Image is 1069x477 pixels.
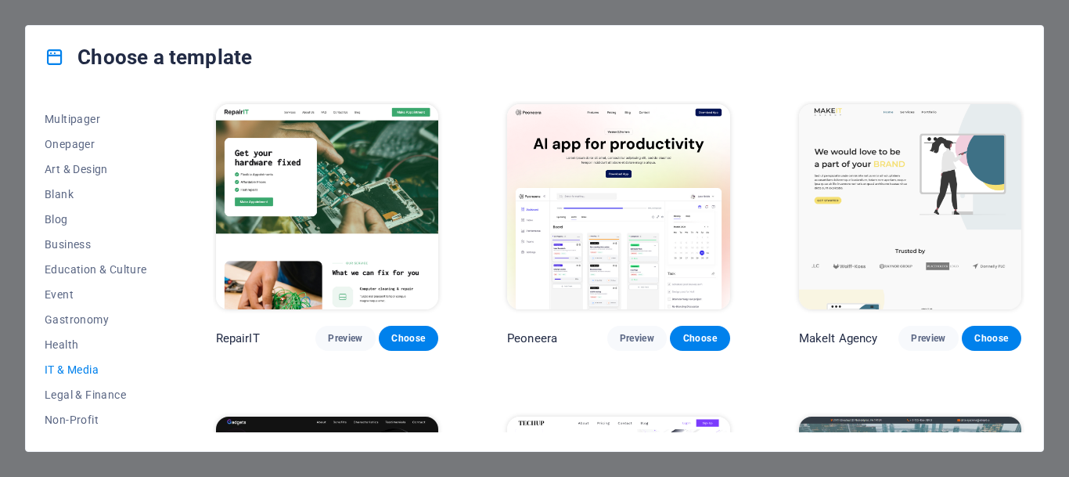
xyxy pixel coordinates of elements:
[507,104,729,309] img: Peoneera
[45,313,147,326] span: Gastronomy
[45,414,147,426] span: Non-Profit
[507,331,557,346] p: Peoneera
[45,207,147,232] button: Blog
[45,157,147,182] button: Art & Design
[45,263,147,276] span: Education & Culture
[45,307,147,332] button: Gastronomy
[682,332,717,345] span: Choose
[315,326,375,351] button: Preview
[962,326,1021,351] button: Choose
[607,326,667,351] button: Preview
[45,138,147,150] span: Onepager
[898,326,958,351] button: Preview
[379,326,438,351] button: Choose
[45,407,147,432] button: Non-Profit
[216,104,438,309] img: RepairIT
[216,331,260,346] p: RepairIT
[974,332,1009,345] span: Choose
[799,331,878,346] p: MakeIt Agency
[328,332,362,345] span: Preview
[45,382,147,407] button: Legal & Finance
[45,363,147,376] span: IT & Media
[799,104,1021,309] img: MakeIt Agency
[45,332,147,357] button: Health
[45,238,147,251] span: Business
[45,288,147,301] span: Event
[45,213,147,226] span: Blog
[45,182,147,207] button: Blank
[45,232,147,257] button: Business
[911,332,945,345] span: Preview
[45,188,147,201] span: Blank
[45,113,147,125] span: Multipager
[45,388,147,401] span: Legal & Finance
[45,107,147,132] button: Multipager
[45,338,147,351] span: Health
[45,45,252,70] h4: Choose a template
[45,282,147,307] button: Event
[45,163,147,175] span: Art & Design
[391,332,426,345] span: Choose
[670,326,729,351] button: Choose
[620,332,654,345] span: Preview
[45,132,147,157] button: Onepager
[45,357,147,382] button: IT & Media
[45,257,147,282] button: Education & Culture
